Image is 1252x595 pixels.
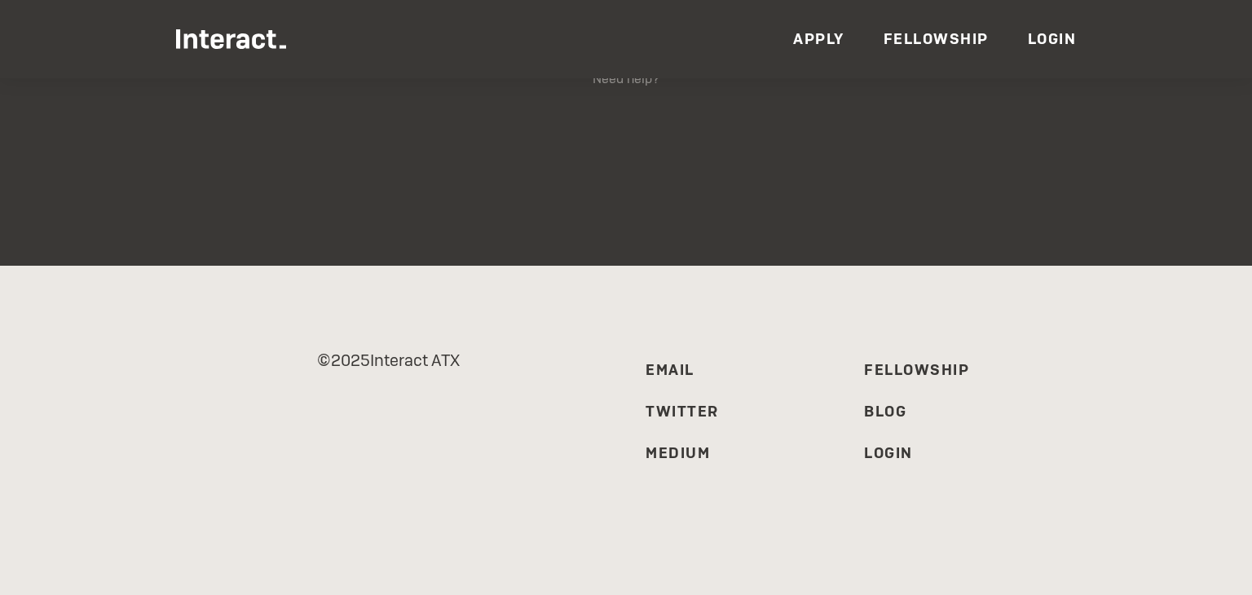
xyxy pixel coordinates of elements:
[646,402,719,421] a: Twitter
[864,360,969,379] a: Fellowship
[1028,29,1077,48] a: Login
[864,402,906,421] a: Blog
[884,29,989,48] a: Fellowship
[646,360,694,379] a: Email
[646,443,710,462] a: Medium
[170,344,606,377] p: © 2025 Interact ATX
[793,29,844,48] a: Apply
[593,70,659,87] a: Need help?
[864,443,913,462] a: Login
[176,29,286,49] img: Interact Logo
